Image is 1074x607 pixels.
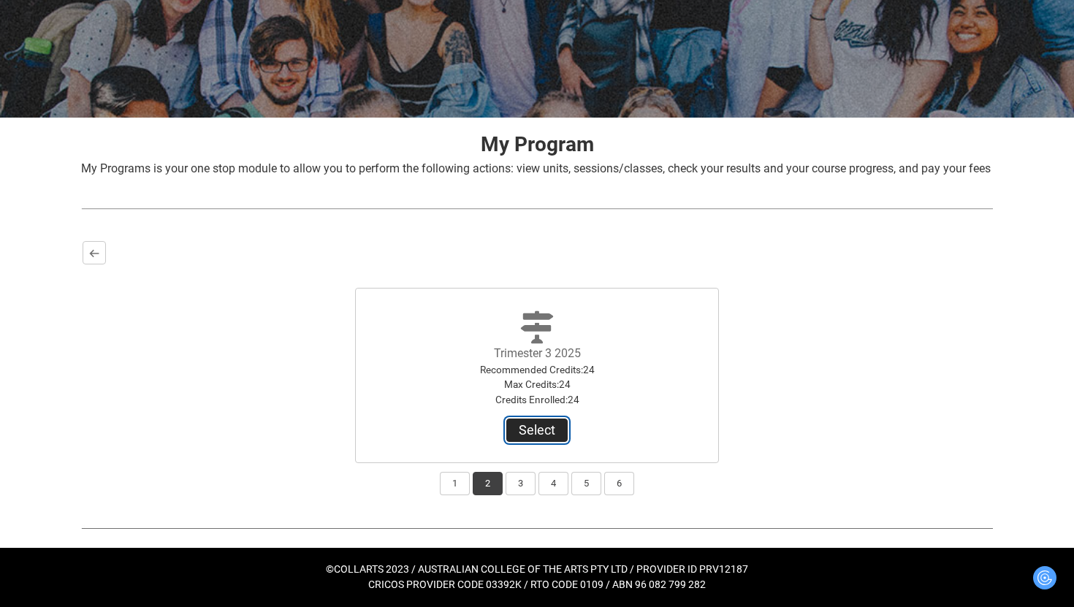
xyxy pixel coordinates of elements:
[83,241,106,264] button: Back
[571,472,601,495] button: 5
[455,377,619,392] div: Max Credits : 24
[538,472,568,495] button: 4
[455,392,619,407] div: Credits Enrolled : 24
[473,472,503,495] button: 2
[506,419,568,442] button: Trimester 3 2025Recommended Credits:24Max Credits:24Credits Enrolled:24
[494,346,581,360] label: Trimester 3 2025
[455,362,619,377] div: Recommended Credits : 24
[481,132,594,156] strong: My Program
[440,472,470,495] button: 1
[604,472,634,495] button: 6
[81,520,993,535] img: REDU_GREY_LINE
[81,201,993,216] img: REDU_GREY_LINE
[506,472,536,495] button: 3
[81,161,991,175] span: My Programs is your one stop module to allow you to perform the following actions: view units, se...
